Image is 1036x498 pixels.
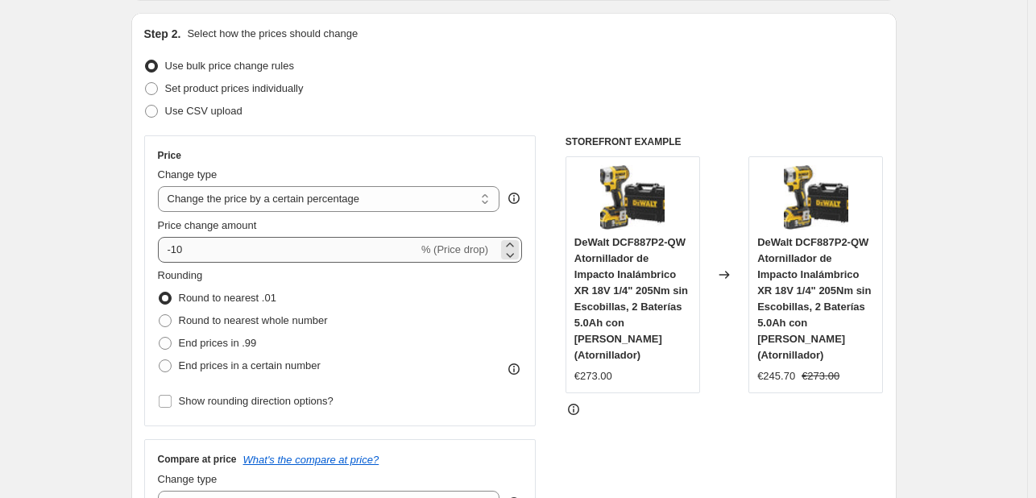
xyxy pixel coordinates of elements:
span: Change type [158,473,218,485]
span: End prices in .99 [179,337,257,349]
span: Show rounding direction options? [179,395,334,407]
div: help [506,190,522,206]
span: % (Price drop) [421,243,488,255]
span: Round to nearest whole number [179,314,328,326]
span: Use CSV upload [165,105,242,117]
span: Use bulk price change rules [165,60,294,72]
div: €273.00 [574,368,612,384]
p: Select how the prices should change [187,26,358,42]
span: End prices in a certain number [179,359,321,371]
span: DeWalt DCF887P2-QW Atornillador de Impacto Inalámbrico XR 18V 1/4" 205Nm sin Escobillas, 2 Baterí... [757,236,871,361]
input: -15 [158,237,418,263]
span: Rounding [158,269,203,281]
h6: STOREFRONT EXAMPLE [566,135,884,148]
span: Change type [158,168,218,181]
span: Price change amount [158,219,257,231]
img: 61zf84AjGJL._AC_SL1024_80x.jpg [784,165,848,230]
span: DeWalt DCF887P2-QW Atornillador de Impacto Inalámbrico XR 18V 1/4" 205Nm sin Escobillas, 2 Baterí... [574,236,688,361]
span: Set product prices individually [165,82,304,94]
strike: €273.00 [802,368,839,384]
button: What's the compare at price? [243,454,379,466]
img: 61zf84AjGJL._AC_SL1024_80x.jpg [600,165,665,230]
h3: Compare at price [158,453,237,466]
div: €245.70 [757,368,795,384]
h2: Step 2. [144,26,181,42]
h3: Price [158,149,181,162]
span: Round to nearest .01 [179,292,276,304]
